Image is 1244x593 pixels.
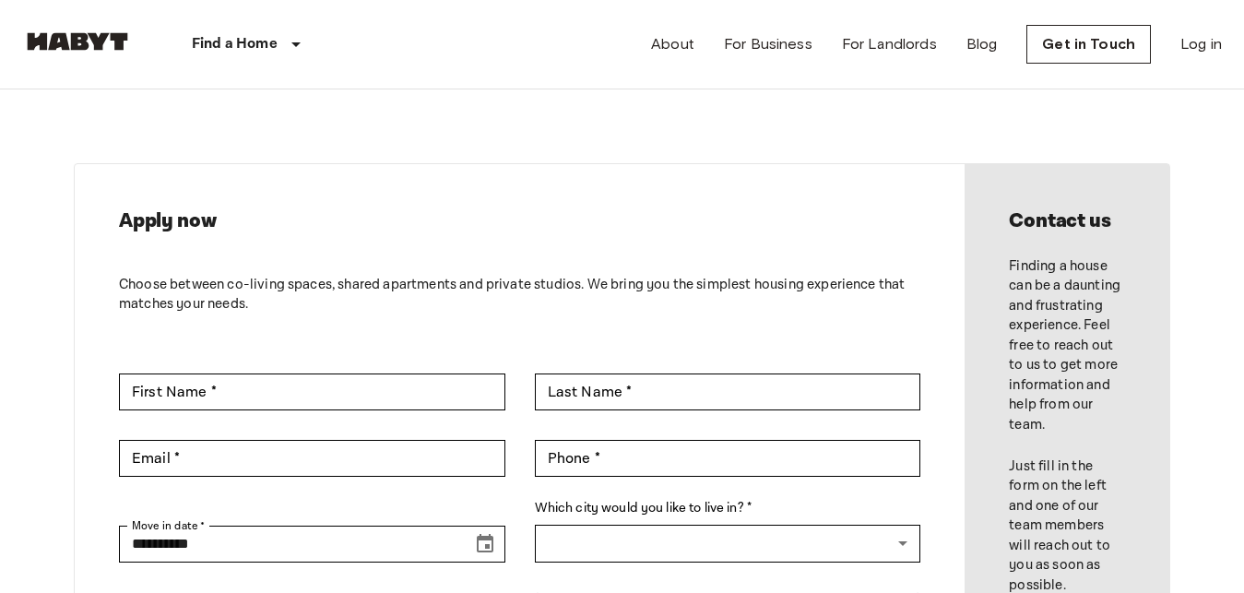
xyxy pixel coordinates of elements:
[119,208,920,234] h2: Apply now
[966,33,998,55] a: Blog
[1009,208,1125,234] h2: Contact us
[1180,33,1222,55] a: Log in
[535,499,921,518] label: Which city would you like to live in? *
[724,33,812,55] a: For Business
[651,33,694,55] a: About
[119,275,920,314] p: Choose between co-living spaces, shared apartments and private studios. We bring you the simplest...
[22,32,133,51] img: Habyt
[132,517,206,534] label: Move in date
[1026,25,1151,64] a: Get in Touch
[467,526,504,563] button: Choose date, selected date is Sep 21, 2025
[192,33,278,55] p: Find a Home
[842,33,937,55] a: For Landlords
[1009,256,1125,434] p: Finding a house can be a daunting and frustrating experience. Feel free to reach out to us to get...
